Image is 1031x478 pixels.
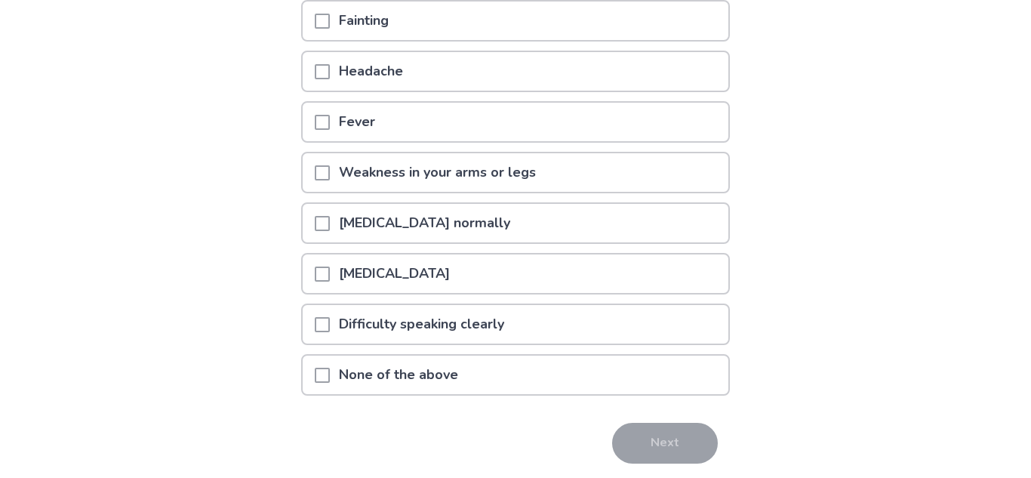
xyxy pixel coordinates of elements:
[330,204,519,242] p: [MEDICAL_DATA] normally
[330,254,459,293] p: [MEDICAL_DATA]
[330,2,398,40] p: Fainting
[330,305,513,344] p: Difficulty speaking clearly
[330,356,467,394] p: None of the above
[330,153,545,192] p: Weakness in your arms or legs
[330,52,412,91] p: Headache
[612,423,718,464] button: Next
[330,103,384,141] p: Fever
